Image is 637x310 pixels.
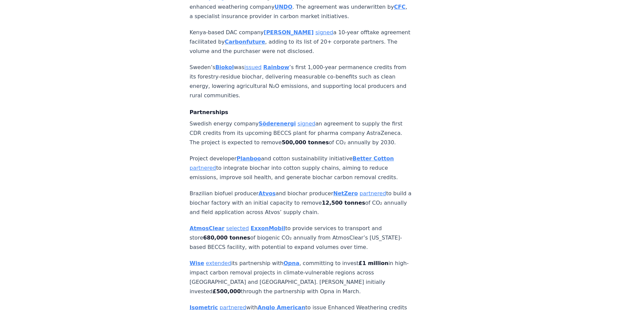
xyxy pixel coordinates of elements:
[264,29,314,36] a: [PERSON_NAME]
[275,4,292,10] a: UNDO
[226,225,249,231] a: selected
[190,28,412,56] p: Kenya-based DAC company a 10-year offtake agreement facilitated by , adding to its list of 20+ co...
[215,64,234,70] a: Biokol
[360,190,386,197] a: partnered
[190,109,228,115] strong: Partnerships
[259,190,276,197] a: Atvos
[359,260,389,266] strong: £1 million
[236,155,261,162] a: Planboo
[394,4,405,10] a: CFC
[190,189,412,217] p: Brazilian biofuel producer and biochar producer to build a biochar factory with an initial capaci...
[190,224,412,252] p: to provide services to transport and store of biogenic CO₂ annually from AtmosClear’s [US_STATE]-...
[298,120,315,127] a: signed
[190,260,204,266] a: Wise
[190,165,216,171] a: partnered
[213,288,241,295] strong: £500,000
[190,154,412,182] p: Project developer and cotton sustainability initiative to integrate biochar into cotton supply ch...
[259,120,296,127] a: Söderenergi
[263,64,289,70] a: Rainbow
[251,225,285,231] a: ExxonMobil
[190,225,225,231] a: AtmosClear
[282,139,329,146] strong: 500,000 tonnes
[353,155,394,162] a: Better Cotton
[206,260,231,266] a: extended
[225,39,265,45] a: Carbonfuture
[333,190,358,197] a: NetZero
[203,235,250,241] strong: 680,000 tonnes
[315,29,333,36] a: signed
[322,200,365,206] strong: 12,500 tonnes
[283,260,299,266] a: Opna
[190,63,412,100] p: Sweden’s was ’s first 1,000-year permanence credits from its forestry-residue biochar, delivering...
[190,119,412,147] p: Swedish energy company an agreement to supply the first CDR credits from its upcoming BECCS plant...
[244,64,262,70] a: issued
[190,259,412,296] p: its partnership with , committing to invest in high-impact carbon removal projects in climate-vul...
